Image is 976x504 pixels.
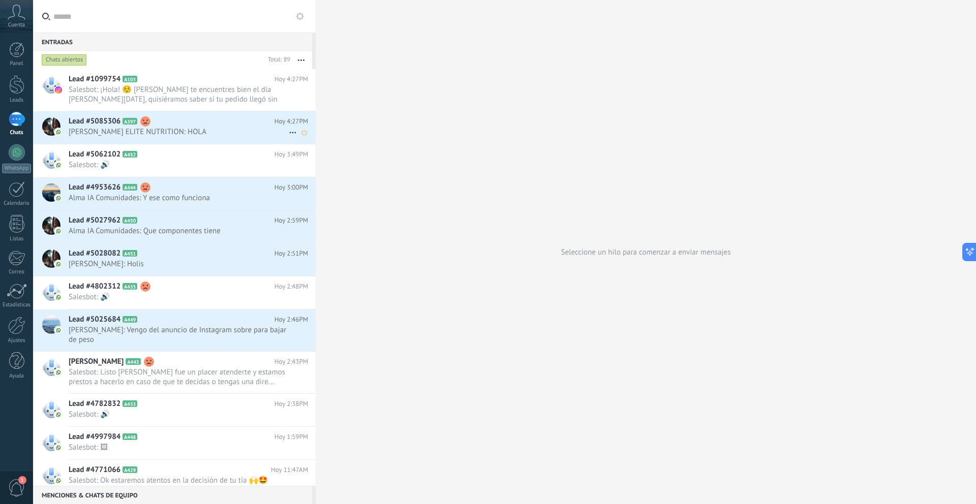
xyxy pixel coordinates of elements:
[2,164,31,173] div: WhatsApp
[8,22,25,28] span: Cuenta
[33,210,316,243] a: Lead #5027962 A450 Hoy 2:59PM Alma IA Comunidades: Que componentes tiene
[274,116,308,127] span: Hoy 4:27PM
[274,248,308,259] span: Hoy 2:51PM
[274,399,308,409] span: Hoy 2:38PM
[2,337,32,344] div: Ajustes
[69,74,120,84] span: Lead #1099754
[271,465,308,475] span: Hoy 11:47AM
[2,97,32,104] div: Leads
[69,149,120,160] span: Lead #5062102
[33,144,316,177] a: Lead #5062102 A452 Hoy 3:49PM Salesbot: 🔊
[126,358,140,365] span: A443
[55,294,62,301] img: com.amocrm.amocrmwa.svg
[274,182,308,193] span: Hoy 3:00PM
[2,200,32,207] div: Calendario
[123,118,137,124] span: A397
[33,486,312,504] div: Menciones & Chats de equipo
[2,269,32,275] div: Correo
[69,443,289,452] span: Salesbot: 🖼
[69,357,124,367] span: [PERSON_NAME]
[55,228,62,235] img: com.amocrm.amocrmwa.svg
[69,314,120,325] span: Lead #5025684
[123,466,137,473] span: A429
[42,54,87,66] div: Chats abiertos
[55,195,62,202] img: com.amocrm.amocrmwa.svg
[55,327,62,334] img: com.amocrm.amocrmwa.svg
[264,55,290,65] div: Total: 89
[69,127,289,137] span: [PERSON_NAME] ELITE NUTRITION: HOLA
[123,184,137,191] span: A444
[123,151,137,157] span: A452
[33,460,316,492] a: Lead #4771066 A429 Hoy 11:47AM Salesbot: Ok estaremos atentos en la decisión de tu tía 🙌🤩
[69,399,120,409] span: Lead #4782832
[55,477,62,484] img: com.amocrm.amocrmwa.svg
[123,283,137,290] span: A435
[2,302,32,308] div: Estadísticas
[33,69,316,111] a: Lead #1099754 A103 Hoy 4:27PM Salesbot: ¡Hola! ☺️ [PERSON_NAME] te encuentres bien el dia [PERSON...
[123,400,137,407] span: A433
[69,215,120,226] span: Lead #5027962
[33,177,316,210] a: Lead #4953626 A444 Hoy 3:00PM Alma IA Comunidades: Y ese como funciona
[69,325,289,344] span: [PERSON_NAME]: Vengo del anuncio de Instagram sobre para bajar de peso
[69,193,289,203] span: Alma IA Comunidades: Y ese como funciona
[69,182,120,193] span: Lead #4953626
[123,433,137,440] span: A448
[55,162,62,169] img: com.amocrm.amocrmwa.svg
[274,432,308,442] span: Hoy 1:59PM
[2,236,32,242] div: Listas
[33,243,316,276] a: Lead #5028082 A451 Hoy 2:51PM [PERSON_NAME]: Holis
[33,276,316,309] a: Lead #4802312 A435 Hoy 2:48PM Salesbot: 🔊
[274,357,308,367] span: Hoy 2:43PM
[33,352,316,393] a: [PERSON_NAME] A443 Hoy 2:43PM Salesbot: Listo [PERSON_NAME] fue un placer atenderte y estamos pre...
[123,250,137,257] span: A451
[18,476,26,484] span: 1
[69,476,289,485] span: Salesbot: Ok estaremos atentos en la decisión de tu tía 🙌🤩
[274,281,308,292] span: Hoy 2:48PM
[2,130,32,136] div: Chats
[123,76,137,82] span: A103
[2,373,32,380] div: Ayuda
[55,86,62,93] img: instagram.svg
[69,465,120,475] span: Lead #4771066
[69,281,120,292] span: Lead #4802312
[69,292,289,302] span: Salesbot: 🔊
[69,160,289,170] span: Salesbot: 🔊
[274,74,308,84] span: Hoy 4:27PM
[55,411,62,418] img: com.amocrm.amocrmwa.svg
[69,248,120,259] span: Lead #5028082
[55,369,62,376] img: com.amocrm.amocrmwa.svg
[55,444,62,451] img: com.amocrm.amocrmwa.svg
[69,259,289,269] span: [PERSON_NAME]: Holis
[69,432,120,442] span: Lead #4997984
[33,111,316,144] a: Lead #5085306 A397 Hoy 4:27PM [PERSON_NAME] ELITE NUTRITION: HOLA
[290,51,312,69] button: Más
[274,314,308,325] span: Hoy 2:46PM
[33,394,316,426] a: Lead #4782832 A433 Hoy 2:38PM Salesbot: 🔊
[123,217,137,224] span: A450
[69,409,289,419] span: Salesbot: 🔊
[274,149,308,160] span: Hoy 3:49PM
[69,116,120,127] span: Lead #5085306
[55,129,62,136] img: com.amocrm.amocrmwa.svg
[55,261,62,268] img: com.amocrm.amocrmwa.svg
[2,60,32,67] div: Panel
[274,215,308,226] span: Hoy 2:59PM
[33,427,316,459] a: Lead #4997984 A448 Hoy 1:59PM Salesbot: 🖼
[69,226,289,236] span: Alma IA Comunidades: Que componentes tiene
[69,367,289,387] span: Salesbot: Listo [PERSON_NAME] fue un placer atenderte y estamos prestos a hacerlo en caso de que ...
[33,309,316,351] a: Lead #5025684 A449 Hoy 2:46PM [PERSON_NAME]: Vengo del anuncio de Instagram sobre para bajar de peso
[123,316,137,323] span: A449
[69,85,289,104] span: Salesbot: ¡Hola! ☺️ [PERSON_NAME] te encuentres bien el dia [PERSON_NAME][DATE], quisiéramos sabe...
[33,33,312,51] div: Entradas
